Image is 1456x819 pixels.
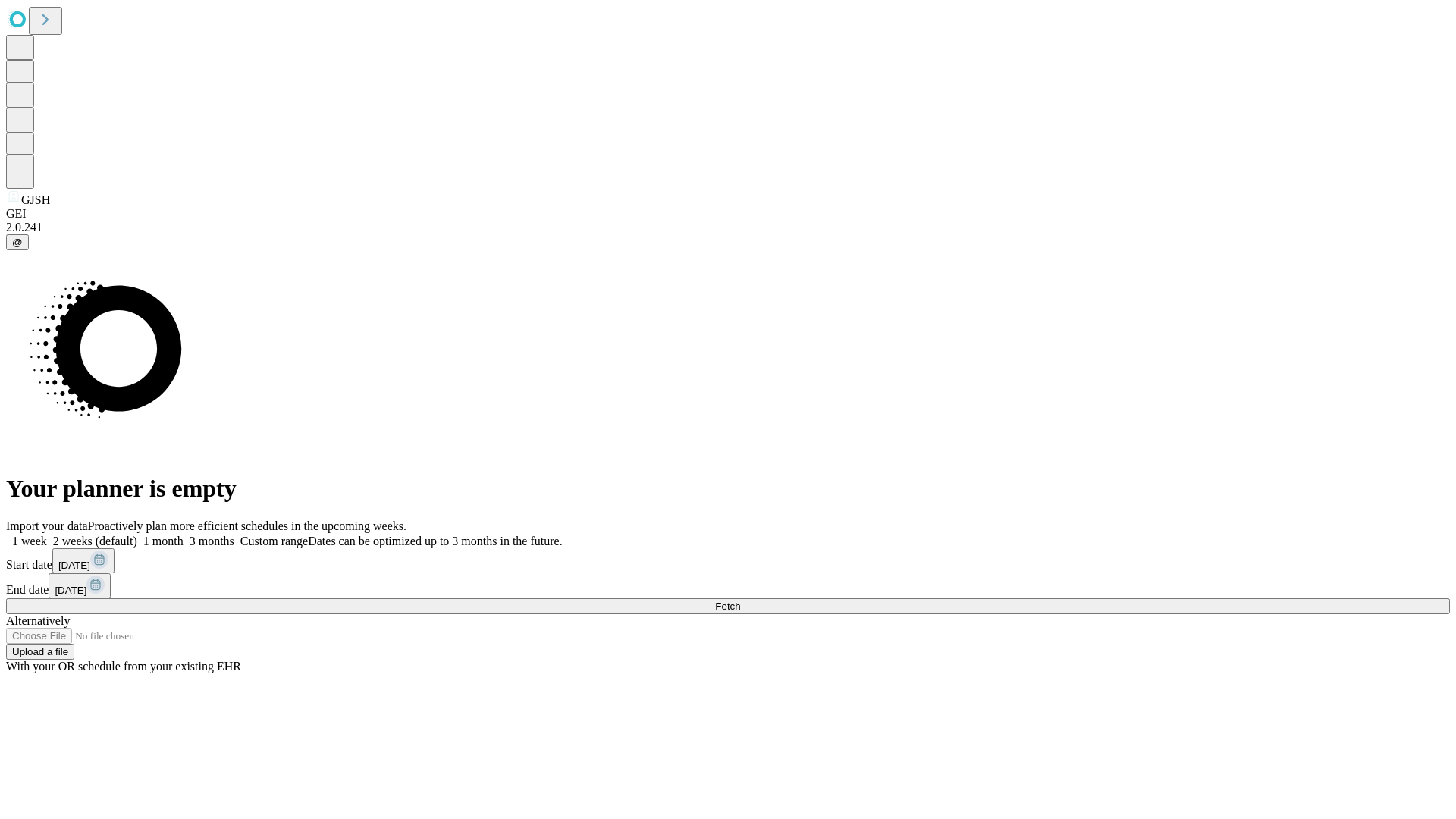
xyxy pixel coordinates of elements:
span: With your OR schedule from your existing EHR [6,660,241,673]
span: GJSH [21,193,50,206]
span: 1 month [143,535,184,548]
div: Start date [6,548,1450,573]
button: [DATE] [49,573,111,598]
button: @ [6,234,29,250]
button: Fetch [6,598,1450,614]
div: 2.0.241 [6,221,1450,234]
span: Dates can be optimized up to 3 months in the future. [308,535,562,548]
h1: Your planner is empty [6,475,1450,503]
span: Proactively plan more efficient schedules in the upcoming weeks. [88,519,406,532]
span: 1 week [12,535,47,548]
span: Fetch [715,601,740,612]
div: GEI [6,207,1450,221]
span: [DATE] [55,585,86,596]
span: 2 weeks (default) [53,535,137,548]
span: Custom range [240,535,308,548]
div: End date [6,573,1450,598]
button: Upload a file [6,644,74,660]
span: Import your data [6,519,88,532]
span: Alternatively [6,614,70,627]
span: [DATE] [58,560,90,571]
span: 3 months [190,535,234,548]
span: @ [12,237,23,248]
button: [DATE] [52,548,115,573]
